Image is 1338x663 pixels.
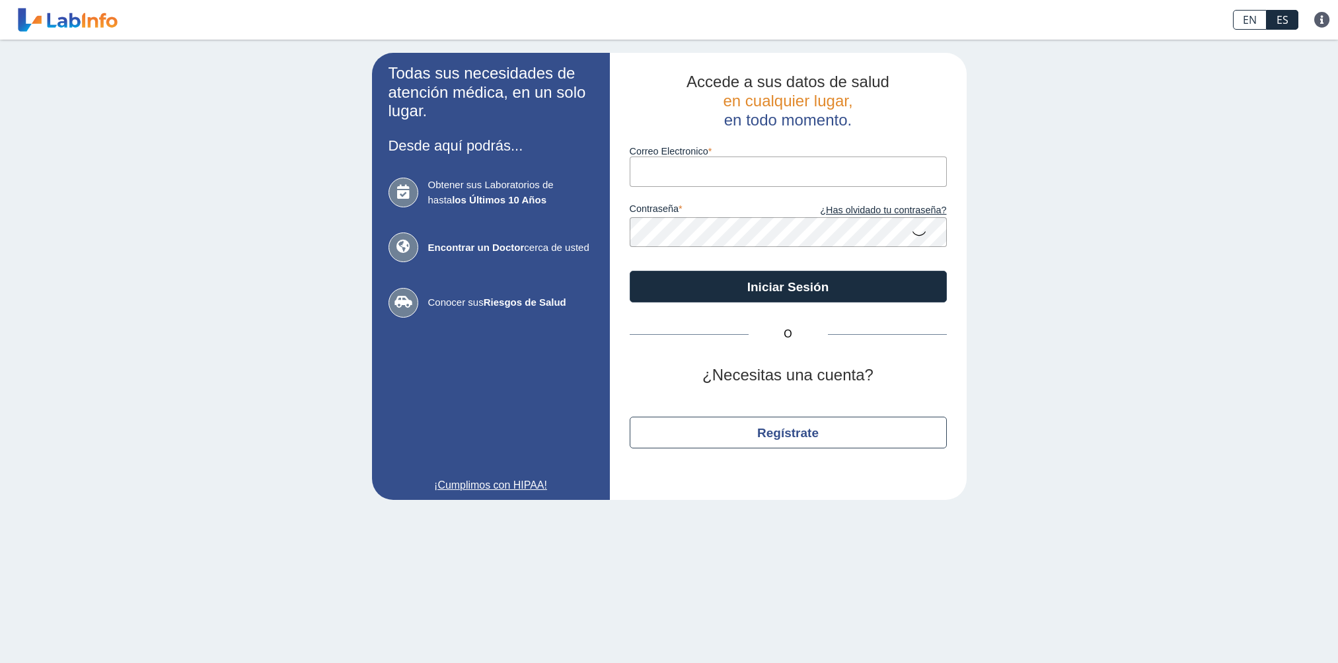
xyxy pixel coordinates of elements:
[389,137,593,154] h3: Desde aquí podrás...
[1267,10,1298,30] a: ES
[1233,10,1267,30] a: EN
[428,242,525,253] b: Encontrar un Doctor
[484,297,566,308] b: Riesgos de Salud
[428,178,593,207] span: Obtener sus Laboratorios de hasta
[724,111,852,129] span: en todo momento.
[389,64,593,121] h2: Todas sus necesidades de atención médica, en un solo lugar.
[630,417,947,448] button: Regístrate
[428,240,593,256] span: cerca de usted
[630,146,947,157] label: Correo Electronico
[687,73,889,90] span: Accede a sus datos de salud
[428,295,593,310] span: Conocer sus
[389,477,593,493] a: ¡Cumplimos con HIPAA!
[723,92,852,110] span: en cualquier lugar,
[788,203,947,218] a: ¿Has olvidado tu contraseña?
[452,194,546,205] b: los Últimos 10 Años
[630,366,947,385] h2: ¿Necesitas una cuenta?
[630,271,947,302] button: Iniciar Sesión
[630,203,788,218] label: contraseña
[749,326,828,342] span: O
